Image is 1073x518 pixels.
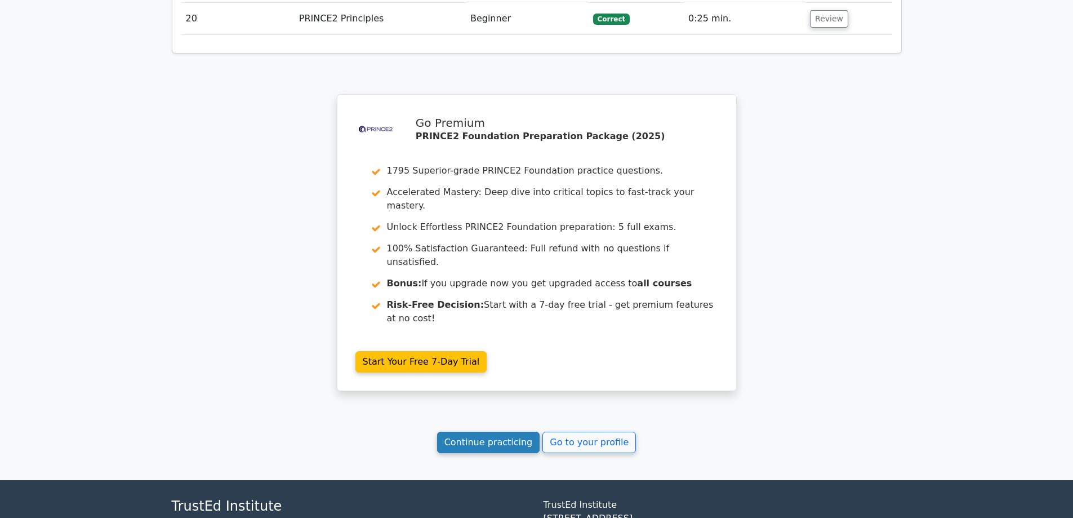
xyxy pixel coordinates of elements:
td: PRINCE2 Principles [295,3,466,35]
td: Beginner [466,3,589,35]
td: 20 [181,3,295,35]
h4: TrustEd Institute [172,498,530,515]
a: Continue practicing [437,432,540,453]
td: 0:25 min. [684,3,805,35]
button: Review [810,10,848,28]
a: Go to your profile [542,432,636,453]
a: Start Your Free 7-Day Trial [355,351,487,373]
span: Correct [593,14,630,25]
